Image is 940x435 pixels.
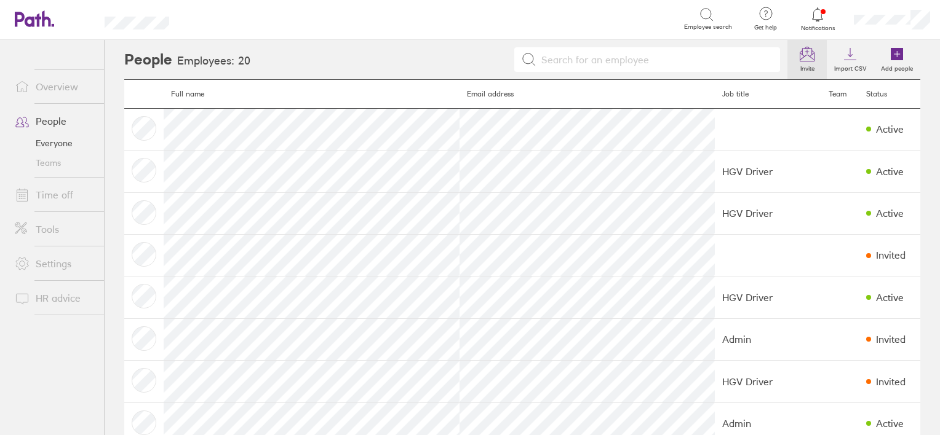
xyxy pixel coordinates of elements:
[859,80,920,109] th: Status
[821,80,858,109] th: Team
[5,182,104,207] a: Time off
[787,40,827,79] a: Invite
[793,61,822,72] label: Invite
[715,318,821,360] td: Admin
[5,109,104,133] a: People
[715,192,821,234] td: HGV Driver
[827,61,874,72] label: Import CSV
[202,13,234,24] div: Search
[164,80,460,109] th: Full name
[876,418,904,429] div: Active
[874,61,920,72] label: Add people
[536,48,773,71] input: Search for an employee
[5,251,104,276] a: Settings
[746,24,786,31] span: Get help
[124,40,172,79] h2: People
[460,80,715,109] th: Email address
[798,25,838,32] span: Notifications
[177,55,250,68] h3: Employees: 20
[5,217,104,241] a: Tools
[5,153,104,173] a: Teams
[5,133,104,153] a: Everyone
[876,292,904,303] div: Active
[798,6,838,32] a: Notifications
[5,74,104,99] a: Overview
[715,151,821,192] td: HGV Driver
[5,286,104,310] a: HR advice
[715,80,821,109] th: Job title
[876,334,906,345] div: Invited
[876,249,906,261] div: Invited
[876,376,906,387] div: Invited
[876,166,904,177] div: Active
[876,123,904,135] div: Active
[874,40,920,79] a: Add people
[827,40,874,79] a: Import CSV
[876,208,904,219] div: Active
[684,23,732,31] span: Employee search
[715,276,821,318] td: HGV Driver
[715,361,821,402] td: HGV Driver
